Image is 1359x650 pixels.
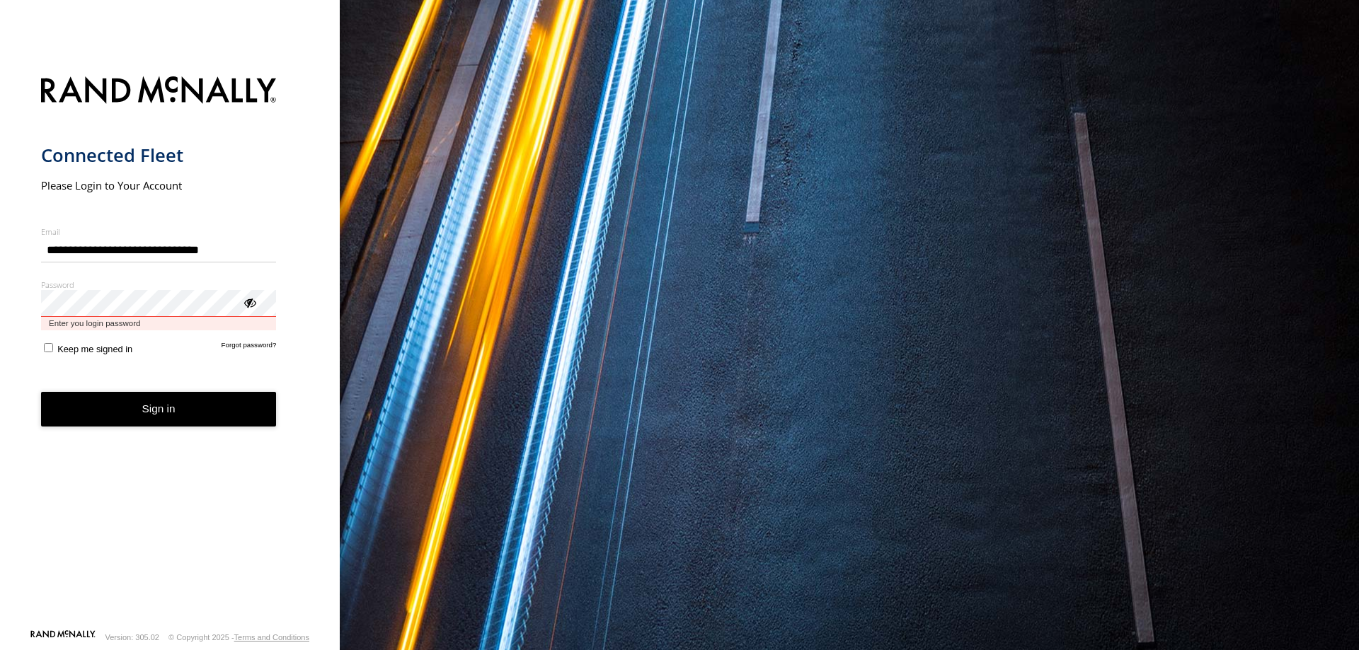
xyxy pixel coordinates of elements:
a: Terms and Conditions [234,633,309,642]
div: ViewPassword [242,295,256,309]
img: Rand McNally [41,74,277,110]
span: Enter you login password [41,317,277,330]
label: Email [41,226,277,237]
h2: Please Login to Your Account [41,178,277,192]
a: Forgot password? [222,341,277,354]
span: Keep me signed in [57,344,132,354]
h1: Connected Fleet [41,144,277,167]
button: Sign in [41,392,277,426]
a: Visit our Website [30,630,96,644]
form: main [41,68,299,629]
input: Keep me signed in [44,343,53,352]
div: Version: 305.02 [105,633,159,642]
label: Password [41,279,277,290]
div: © Copyright 2025 - [168,633,309,642]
